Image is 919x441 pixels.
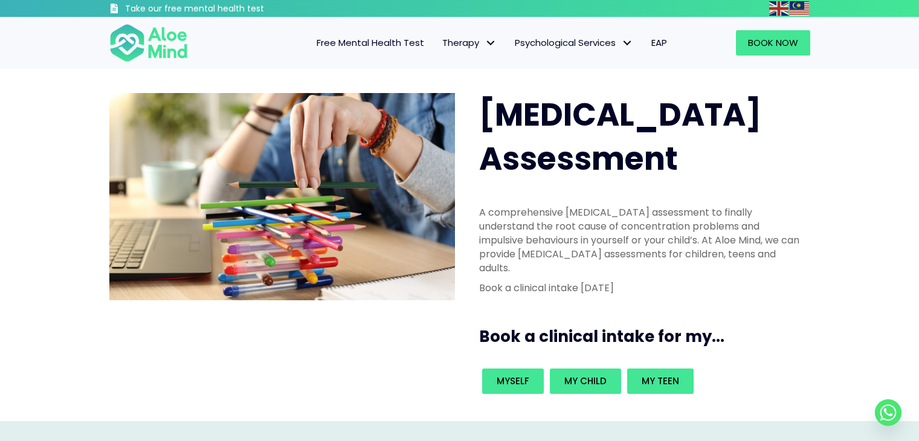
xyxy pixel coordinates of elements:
span: Book Now [748,36,798,49]
a: My teen [627,369,694,394]
a: Psychological ServicesPsychological Services: submenu [506,30,642,56]
a: TherapyTherapy: submenu [433,30,506,56]
div: Book an intake for my... [479,365,803,397]
span: Therapy [442,36,497,49]
nav: Menu [204,30,676,56]
img: ms [790,1,809,16]
a: Take our free mental health test [109,3,329,17]
a: My child [550,369,621,394]
img: Aloe mind Logo [109,23,188,63]
a: EAP [642,30,676,56]
span: [MEDICAL_DATA] Assessment [479,92,761,181]
span: Free Mental Health Test [317,36,424,49]
img: en [769,1,788,16]
span: Psychological Services: submenu [619,34,636,52]
a: Free Mental Health Test [308,30,433,56]
a: English [769,1,790,15]
a: Malay [790,1,810,15]
span: Myself [497,375,529,387]
span: My teen [642,375,679,387]
p: Book a clinical intake [DATE] [479,281,803,295]
p: A comprehensive [MEDICAL_DATA] assessment to finally understand the root cause of concentration p... [479,205,803,275]
h3: Book a clinical intake for my... [479,326,815,347]
img: ADHD photo [109,93,455,300]
a: Whatsapp [875,399,901,426]
span: EAP [651,36,667,49]
a: Myself [482,369,544,394]
span: My child [564,375,607,387]
h3: Take our free mental health test [125,3,329,15]
a: Book Now [736,30,810,56]
span: Therapy: submenu [482,34,500,52]
span: Psychological Services [515,36,633,49]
